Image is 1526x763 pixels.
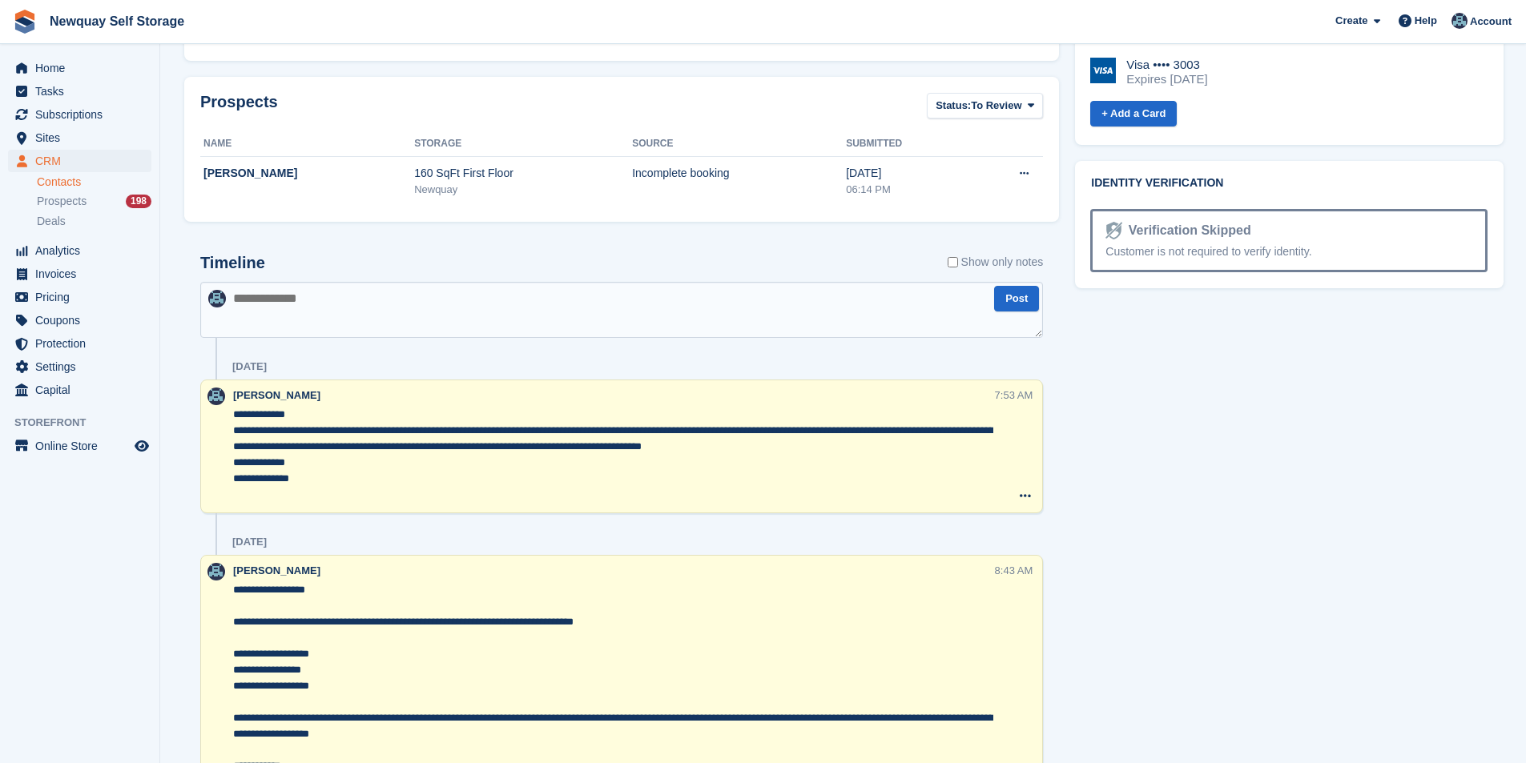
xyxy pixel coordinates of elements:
[1415,13,1437,29] span: Help
[37,214,66,229] span: Deals
[37,194,87,209] span: Prospects
[8,286,151,308] a: menu
[846,131,969,157] th: Submitted
[35,239,131,262] span: Analytics
[1126,72,1207,86] div: Expires [DATE]
[35,332,131,355] span: Protection
[1452,13,1468,29] img: Colette Pearce
[8,263,151,285] a: menu
[8,57,151,79] a: menu
[207,563,225,580] img: Colette Pearce
[232,536,267,548] div: [DATE]
[35,80,131,102] span: Tasks
[35,355,131,378] span: Settings
[995,563,1033,578] div: 8:43 AM
[37,175,151,190] a: Contacts
[8,80,151,102] a: menu
[35,263,131,285] span: Invoices
[632,165,846,182] div: Incomplete booking
[1091,177,1488,190] h2: Identity verification
[203,165,414,182] div: [PERSON_NAME]
[632,131,846,157] th: Source
[414,165,632,182] div: 160 SqFt First Floor
[43,8,191,34] a: Newquay Self Storage
[1335,13,1367,29] span: Create
[233,564,320,576] span: [PERSON_NAME]
[1122,221,1251,240] div: Verification Skipped
[208,290,226,307] img: Colette Pearce
[1470,14,1512,30] span: Account
[846,182,969,198] div: 06:14 PM
[8,150,151,172] a: menu
[35,379,131,401] span: Capital
[35,435,131,457] span: Online Store
[936,98,971,114] span: Status:
[1090,101,1177,127] a: + Add a Card
[8,239,151,262] a: menu
[232,360,267,373] div: [DATE]
[37,213,151,230] a: Deals
[35,103,131,126] span: Subscriptions
[8,355,151,378] a: menu
[927,93,1043,119] button: Status: To Review
[200,93,278,122] h2: Prospects
[995,388,1033,403] div: 7:53 AM
[948,254,958,271] input: Show only notes
[1090,58,1116,83] img: Visa Logo
[233,389,320,401] span: [PERSON_NAME]
[126,195,151,208] div: 198
[35,126,131,149] span: Sites
[8,379,151,401] a: menu
[8,126,151,149] a: menu
[132,436,151,456] a: Preview store
[994,286,1039,312] button: Post
[8,103,151,126] a: menu
[35,286,131,308] span: Pricing
[948,254,1044,271] label: Show only notes
[35,57,131,79] span: Home
[971,98,1021,114] span: To Review
[13,10,37,34] img: stora-icon-8386f47178a22dfd0bd8f6a31ec36ba5ce8667c1dd55bd0f319d3a0aa187defe.svg
[207,388,225,405] img: Colette Pearce
[1126,58,1207,72] div: Visa •••• 3003
[35,150,131,172] span: CRM
[414,131,632,157] th: Storage
[35,309,131,331] span: Coupons
[8,309,151,331] a: menu
[14,415,159,431] span: Storefront
[200,131,414,157] th: Name
[1105,222,1121,239] img: Identity Verification Ready
[200,254,265,272] h2: Timeline
[414,182,632,198] div: Newquay
[1105,243,1472,260] div: Customer is not required to verify identity.
[8,435,151,457] a: menu
[8,332,151,355] a: menu
[37,193,151,210] a: Prospects 198
[846,165,969,182] div: [DATE]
